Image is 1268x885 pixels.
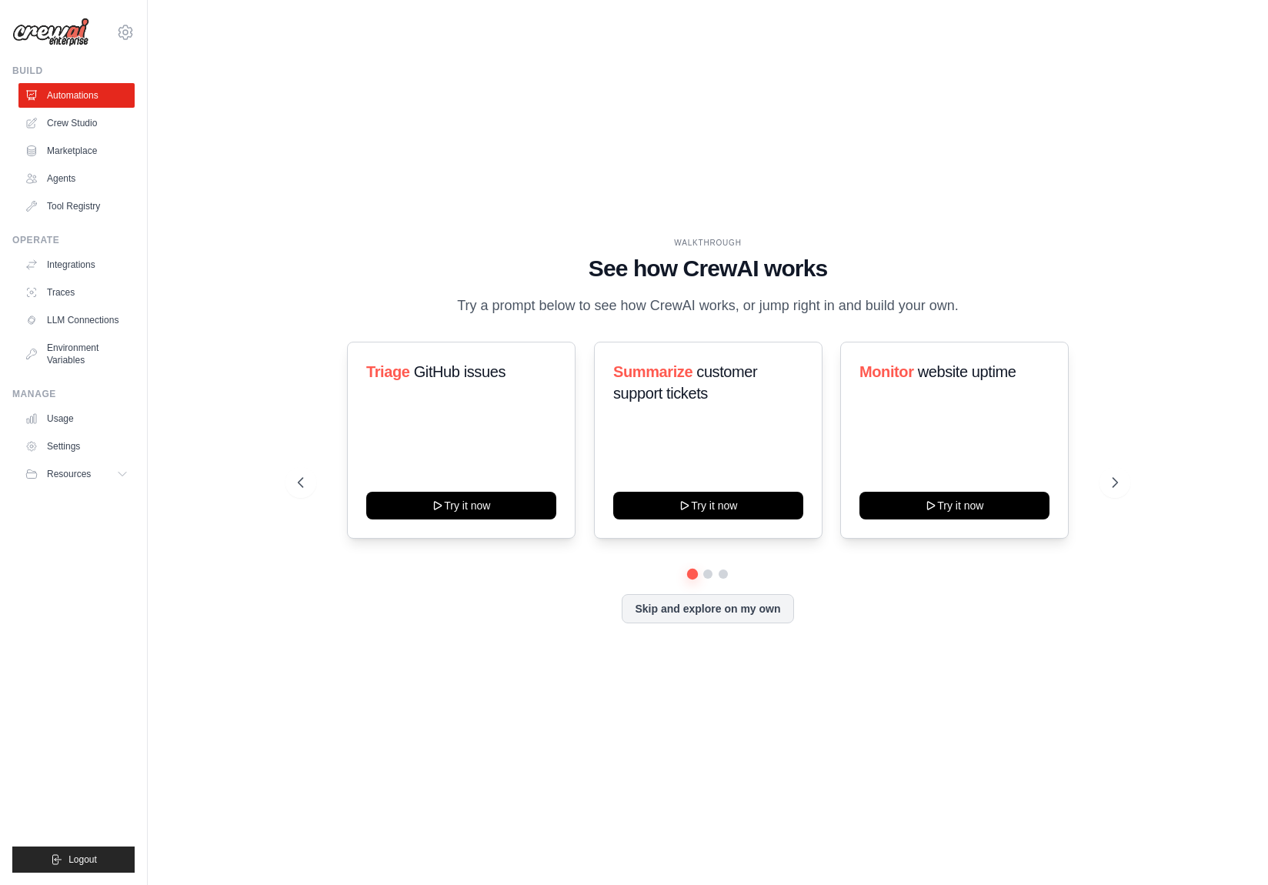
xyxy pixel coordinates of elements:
span: website uptime [918,363,1016,380]
a: LLM Connections [18,308,135,332]
span: Resources [47,468,91,480]
a: Crew Studio [18,111,135,135]
button: Resources [18,462,135,486]
div: Operate [12,234,135,246]
a: Settings [18,434,135,459]
a: Automations [18,83,135,108]
div: WALKTHROUGH [298,237,1118,249]
button: Logout [12,847,135,873]
img: Logo [12,18,89,47]
div: Manage [12,388,135,400]
a: Agents [18,166,135,191]
a: Tool Registry [18,194,135,219]
p: Try a prompt below to see how CrewAI works, or jump right in and build your own. [449,295,966,317]
a: Usage [18,406,135,431]
button: Try it now [859,492,1049,519]
a: Integrations [18,252,135,277]
span: customer support tickets [613,363,757,402]
span: Logout [68,853,97,866]
h1: See how CrewAI works [298,255,1118,282]
button: Try it now [366,492,556,519]
iframe: Chat Widget [1191,811,1268,885]
span: GitHub issues [414,363,506,380]
span: Triage [366,363,410,380]
a: Marketplace [18,139,135,163]
span: Monitor [859,363,914,380]
button: Try it now [613,492,803,519]
div: Build [12,65,135,77]
span: Summarize [613,363,692,380]
button: Skip and explore on my own [622,594,793,623]
a: Environment Variables [18,336,135,372]
a: Traces [18,280,135,305]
